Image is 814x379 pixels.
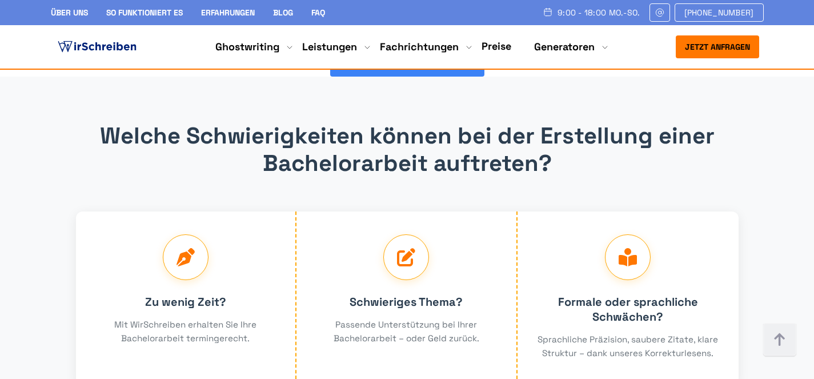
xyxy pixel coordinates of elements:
a: FAQ [311,7,325,18]
a: Ghostwriting [215,40,279,54]
a: Leistungen [302,40,357,54]
h3: Schwieriges Thema? [314,294,499,309]
img: button top [763,323,797,357]
img: Schwieriges Thema? [397,248,415,266]
h3: Zu wenig Zeit? [93,294,279,309]
img: logo ghostwriter-österreich [55,38,139,55]
span: [PHONE_NUMBER] [684,8,754,17]
a: [PHONE_NUMBER] [675,3,764,22]
a: So funktioniert es [106,7,183,18]
button: Jetzt anfragen [676,35,759,58]
p: Passende Unterstützung bei Ihrer Bachelorarbeit – oder Geld zurück. [314,318,499,346]
a: Erfahrungen [201,7,255,18]
p: Sprachliche Präzision, saubere Zitate, klare Struktur – dank unseres Korrekturlesens. [535,333,721,361]
a: Generatoren [534,40,595,54]
a: Blog [273,7,293,18]
img: Formale oder sprachliche Schwächen? [619,248,637,266]
img: Email [655,8,665,17]
h3: Formale oder sprachliche Schwächen? [535,294,721,324]
a: Fachrichtungen [380,40,459,54]
p: Mit WirSchreiben erhalten Sie Ihre Bachelorarbeit termingerecht. [93,318,279,346]
span: 9:00 - 18:00 Mo.-So. [558,8,640,17]
a: Preise [482,39,511,53]
img: Zu wenig Zeit? [177,248,195,266]
img: Schedule [543,7,553,17]
a: Über uns [51,7,88,18]
h2: Welche Schwierigkeiten können bei der Erstellung einer Bachelorarbeit auftreten? [76,122,739,177]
